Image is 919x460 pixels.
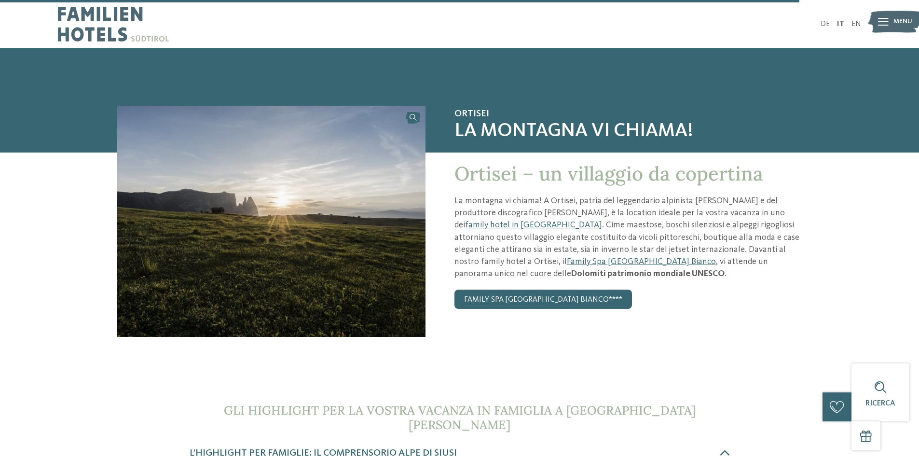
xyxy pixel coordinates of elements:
[465,221,602,229] a: family hotel in [GEOGRAPHIC_DATA]
[865,400,895,407] span: Ricerca
[821,20,830,28] a: DE
[893,17,912,27] span: Menu
[571,269,725,278] strong: Dolomiti patrimonio mondiale UNESCO
[567,257,716,266] a: Family Spa [GEOGRAPHIC_DATA] Bianco
[837,20,844,28] a: IT
[454,161,763,186] span: Ortisei – un villaggio da copertina
[454,108,802,120] span: Ortisei
[454,290,632,309] a: Family Spa [GEOGRAPHIC_DATA] Bianco****
[454,195,802,280] p: La montagna vi chiama! A Ortisei, patria del leggendario alpinista [PERSON_NAME] e del produttore...
[851,20,861,28] a: EN
[117,106,425,337] img: Il family hotel a Ortisei: le Dolomiti a un palmo di naso
[454,120,802,143] span: La montagna vi chiama!
[190,448,457,458] span: L’highlight per famiglie: il comprensorio Alpe di Siusi
[224,403,696,432] span: Gli highlight per la vostra vacanza in famiglia a [GEOGRAPHIC_DATA][PERSON_NAME]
